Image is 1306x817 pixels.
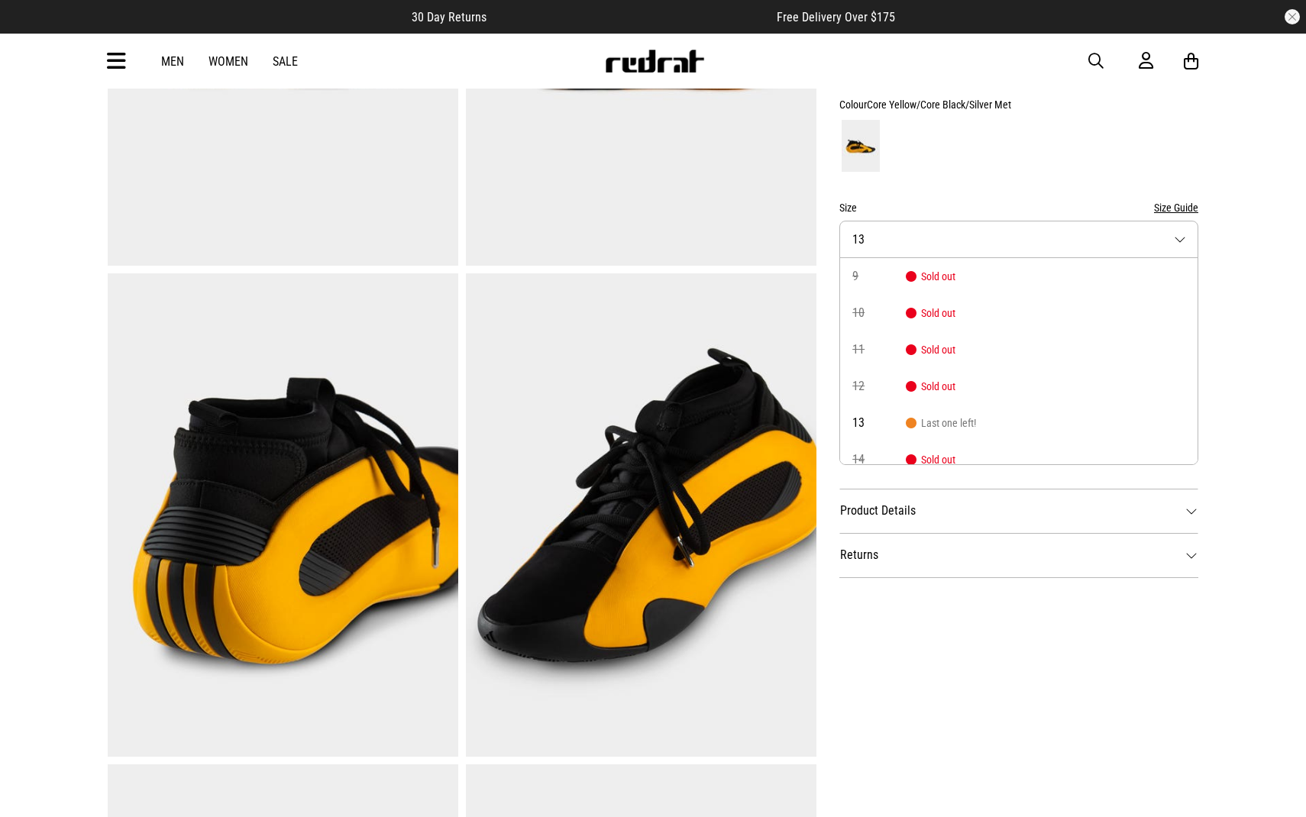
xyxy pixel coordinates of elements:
span: 14 [852,454,906,466]
img: Core Yellow/Core Black/Silver Met [842,120,880,172]
button: 13 [839,221,1198,258]
span: 10 [852,307,906,319]
button: Open LiveChat chat widget [12,6,58,52]
div: Size [839,199,1198,217]
iframe: Customer reviews powered by Trustpilot [517,9,746,24]
span: Sold out [906,307,955,319]
img: Adidas Basketball Harden Volume 8 Shoes - Unisex in Yellow [466,273,816,757]
span: 13 [852,232,865,247]
span: Sold out [906,380,955,392]
a: Sale [273,54,298,69]
dt: Returns [839,533,1198,577]
span: 30 Day Returns [412,10,487,24]
span: Core Yellow/Core Black/Silver Met [867,98,1011,111]
dt: Product Details [839,489,1198,533]
span: 13 [852,417,906,429]
span: Last one left! [906,417,976,429]
span: Sold out [906,454,955,466]
span: Free Delivery Over $175 [777,10,895,24]
span: 11 [852,344,906,356]
span: 12 [852,380,906,392]
div: Colour [839,95,1198,114]
a: Men [161,54,184,69]
button: Size Guide [1154,199,1198,217]
span: Sold out [906,344,955,356]
span: Sold out [906,270,955,283]
img: Adidas Basketball Harden Volume 8 Shoes - Unisex in Yellow [108,273,458,757]
img: Redrat logo [604,50,705,73]
span: 9 [852,270,906,283]
a: Women [209,54,248,69]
